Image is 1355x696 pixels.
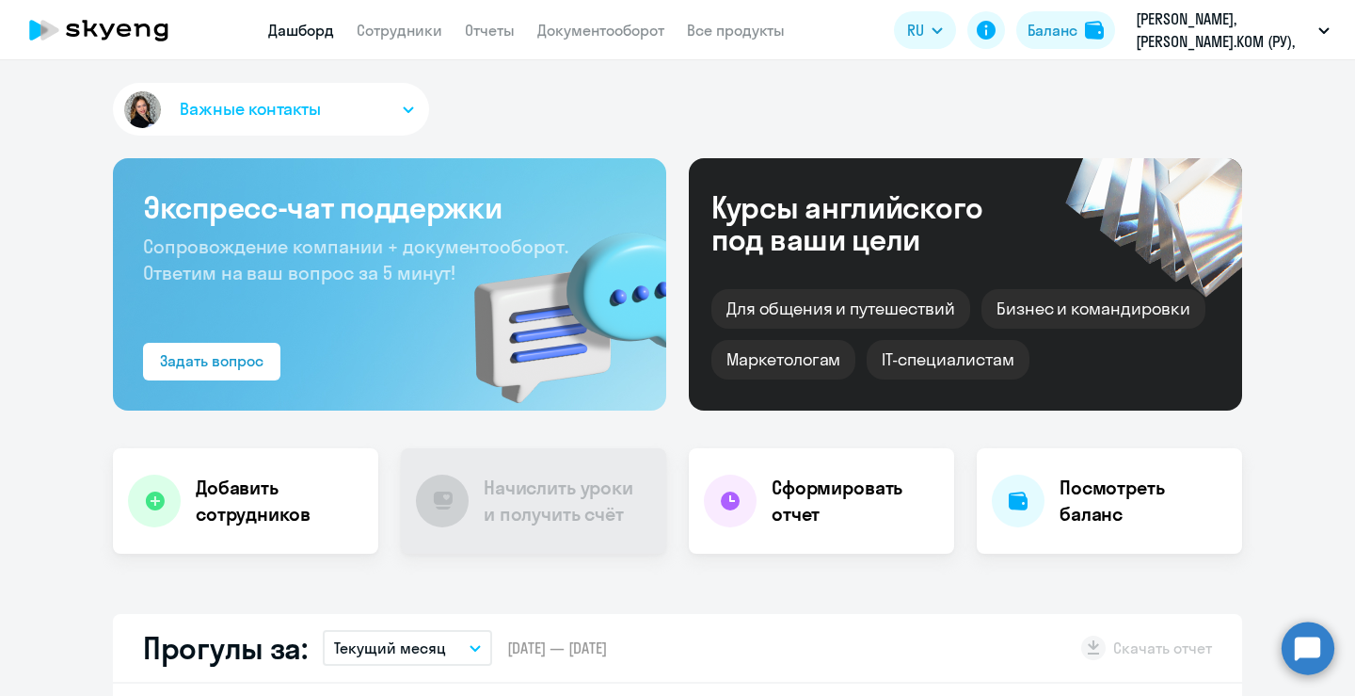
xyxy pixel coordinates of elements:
h4: Посмотреть баланс [1060,475,1227,527]
button: [PERSON_NAME], [PERSON_NAME].КОМ (РУ), ООО [1126,8,1339,53]
h4: Добавить сотрудников [196,475,363,527]
h4: Сформировать отчет [772,475,939,527]
span: [DATE] — [DATE] [507,638,607,658]
button: Задать вопрос [143,343,280,380]
p: Текущий месяц [334,637,446,659]
a: Отчеты [465,21,515,40]
button: Балансbalance [1016,11,1115,49]
h3: Экспресс-чат поддержки [143,188,636,226]
button: Важные контакты [113,83,429,136]
p: [PERSON_NAME], [PERSON_NAME].КОМ (РУ), ООО [1136,8,1311,53]
img: avatar [120,88,165,132]
span: RU [907,19,924,41]
div: Задать вопрос [160,349,263,372]
span: Сопровождение компании + документооборот. Ответим на ваш вопрос за 5 минут! [143,235,568,284]
div: Бизнес и командировки [981,289,1205,329]
h4: Начислить уроки и получить счёт [484,475,647,527]
div: Курсы английского под ваши цели [711,191,1033,255]
button: RU [894,11,956,49]
div: IT-специалистам [867,340,1028,380]
div: Для общения и путешествий [711,289,970,329]
a: Дашборд [268,21,334,40]
button: Текущий месяц [323,630,492,666]
h2: Прогулы за: [143,629,308,667]
div: Маркетологам [711,340,855,380]
a: Все продукты [687,21,785,40]
a: Документооборот [537,21,664,40]
a: Сотрудники [357,21,442,40]
span: Важные контакты [180,97,321,121]
img: balance [1085,21,1104,40]
div: Баланс [1028,19,1077,41]
img: bg-img [447,199,666,411]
